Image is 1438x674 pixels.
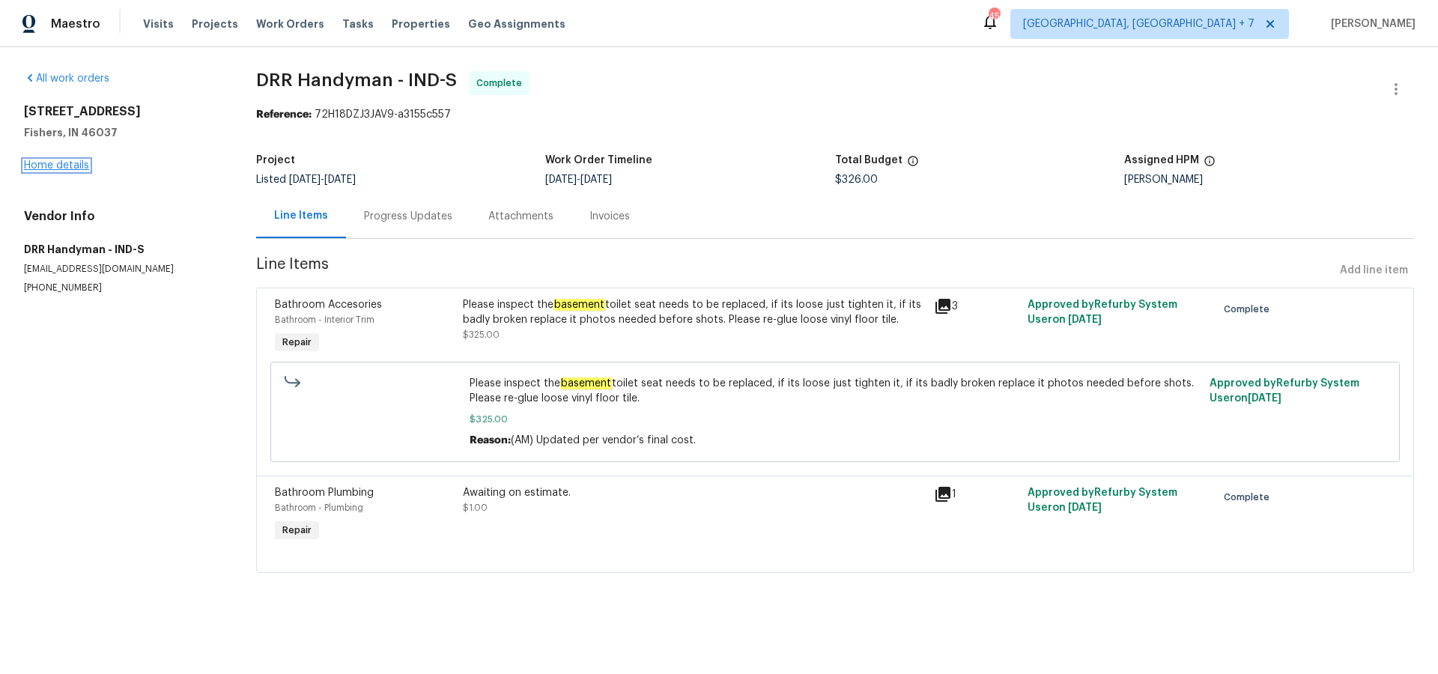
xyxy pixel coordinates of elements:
em: basement [553,299,605,311]
span: Complete [1224,302,1275,317]
span: $325.00 [463,330,500,339]
div: Line Items [274,208,328,223]
p: [PHONE_NUMBER] [24,282,220,294]
span: Maestro [51,16,100,31]
div: Awaiting on estimate. [463,485,924,500]
span: Repair [276,523,318,538]
em: basement [560,377,612,389]
span: [DATE] [289,174,321,185]
h5: Assigned HPM [1124,155,1199,166]
span: - [545,174,612,185]
span: (AM) Updated per vendor’s final cost. [511,435,696,446]
div: 72H18DZJ3JAV9-a3155c557 [256,107,1414,122]
div: Invoices [589,209,630,224]
div: [PERSON_NAME] [1124,174,1414,185]
span: $326.00 [835,174,878,185]
p: [EMAIL_ADDRESS][DOMAIN_NAME] [24,263,220,276]
div: 3 [934,297,1019,315]
span: Projects [192,16,238,31]
span: Tasks [342,19,374,29]
span: Bathroom - Plumbing [275,503,363,512]
span: Complete [476,76,528,91]
span: [PERSON_NAME] [1325,16,1416,31]
span: The total cost of line items that have been proposed by Opendoor. This sum includes line items th... [907,155,919,174]
span: [DATE] [1248,393,1281,404]
span: - [289,174,356,185]
span: Bathroom - Interior Trim [275,315,374,324]
span: [DATE] [580,174,612,185]
span: [DATE] [324,174,356,185]
div: Attachments [488,209,553,224]
span: Listed [256,174,356,185]
b: Reference: [256,109,312,120]
span: Approved by Refurby System User on [1028,488,1177,513]
span: The hpm assigned to this work order. [1204,155,1216,174]
span: Properties [392,16,450,31]
span: Please inspect the toilet seat needs to be replaced, if its loose just tighten it, if its badly b... [470,376,1201,406]
span: Repair [276,335,318,350]
h5: Work Order Timeline [545,155,652,166]
span: Reason: [470,435,511,446]
div: Progress Updates [364,209,452,224]
span: Line Items [256,257,1334,285]
div: 45 [989,9,999,24]
span: Approved by Refurby System User on [1028,300,1177,325]
span: [DATE] [545,174,577,185]
span: Approved by Refurby System User on [1210,378,1359,404]
span: Complete [1224,490,1275,505]
span: $1.00 [463,503,488,512]
a: Home details [24,160,89,171]
h5: Total Budget [835,155,902,166]
span: Geo Assignments [468,16,565,31]
div: Please inspect the toilet seat needs to be replaced, if its loose just tighten it, if its badly b... [463,297,924,327]
span: Visits [143,16,174,31]
h4: Vendor Info [24,209,220,224]
span: [DATE] [1068,315,1102,325]
h5: Project [256,155,295,166]
h5: DRR Handyman - IND-S [24,242,220,257]
span: $325.00 [470,412,1201,427]
span: [GEOGRAPHIC_DATA], [GEOGRAPHIC_DATA] + 7 [1023,16,1255,31]
span: Bathroom Plumbing [275,488,374,498]
span: DRR Handyman - IND-S [256,71,457,89]
a: All work orders [24,73,109,84]
span: Work Orders [256,16,324,31]
span: [DATE] [1068,503,1102,513]
h5: Fishers, IN 46037 [24,125,220,140]
div: 1 [934,485,1019,503]
span: Bathroom Accesories [275,300,382,310]
h2: [STREET_ADDRESS] [24,104,220,119]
